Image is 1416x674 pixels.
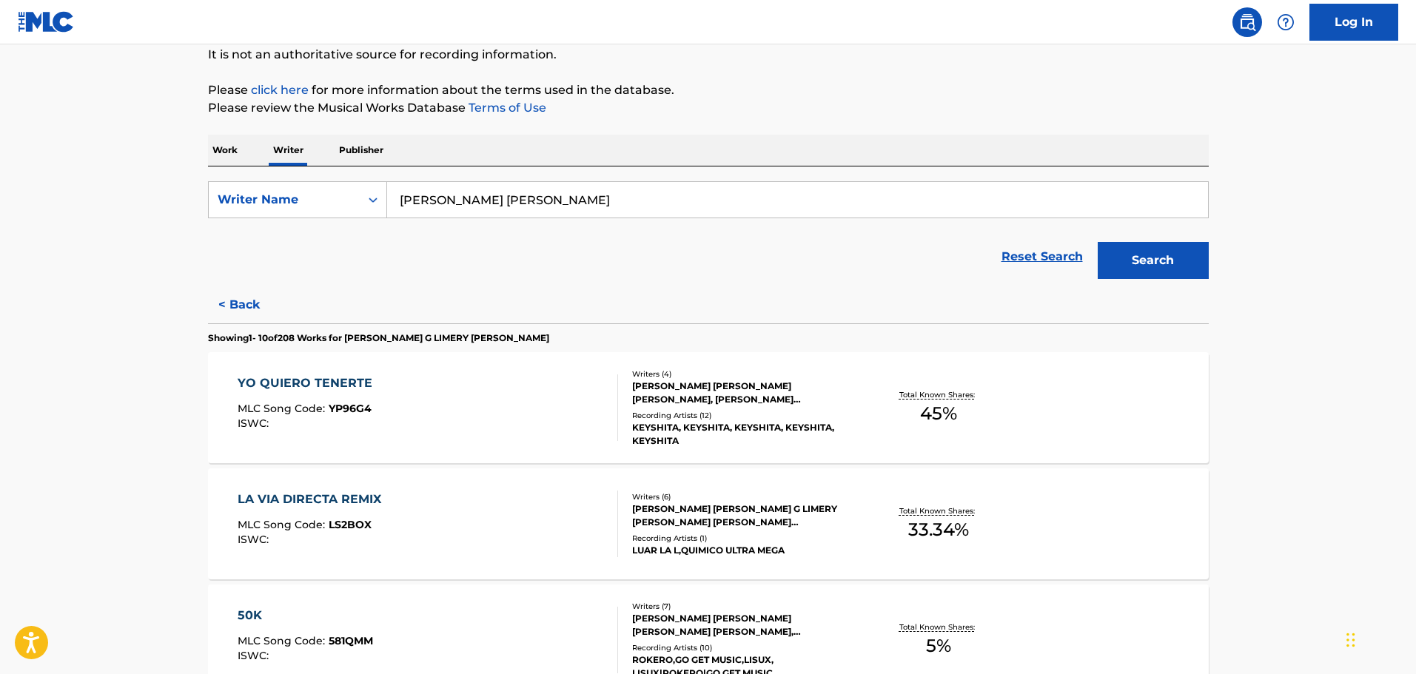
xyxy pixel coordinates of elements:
[632,601,856,612] div: Writers ( 7 )
[632,544,856,557] div: LUAR LA L,QUIMICO ULTRA MEGA
[238,374,380,392] div: YO QUIERO TENERTE
[994,240,1090,273] a: Reset Search
[218,191,351,209] div: Writer Name
[238,634,329,647] span: MLC Song Code :
[238,491,389,508] div: LA VIA DIRECTA REMIX
[238,533,272,546] span: ISWC :
[899,505,979,516] p: Total Known Shares:
[1346,618,1355,662] div: Drag
[632,421,856,448] div: KEYSHITA, KEYSHITA, KEYSHITA, KEYSHITA, KEYSHITA
[632,491,856,502] div: Writers ( 6 )
[238,607,373,624] div: 50K
[238,417,272,430] span: ISWC :
[632,612,856,638] div: [PERSON_NAME] [PERSON_NAME] [PERSON_NAME] [PERSON_NAME], [PERSON_NAME] LIMERY [PERSON_NAME] A [PE...
[208,331,549,345] p: Showing 1 - 10 of 208 Works for [PERSON_NAME] G LIMERY [PERSON_NAME]
[899,389,979,400] p: Total Known Shares:
[1271,7,1301,37] div: Help
[1309,4,1398,41] a: Log In
[632,533,856,544] div: Recording Artists ( 1 )
[632,368,856,380] div: Writers ( 4 )
[208,352,1209,463] a: YO QUIERO TENERTEMLC Song Code:YP96G4ISWC:Writers (4)[PERSON_NAME] [PERSON_NAME] [PERSON_NAME], [...
[329,518,372,531] span: LS2BOX
[238,518,329,531] span: MLC Song Code :
[908,516,969,543] span: 33.34 %
[208,468,1209,579] a: LA VIA DIRECTA REMIXMLC Song Code:LS2BOXISWC:Writers (6)[PERSON_NAME] [PERSON_NAME] G LIMERY [PER...
[1342,603,1416,674] iframe: Chat Widget
[926,633,951,659] span: 5 %
[899,621,979,633] p: Total Known Shares:
[208,286,297,323] button: < Back
[18,11,75,33] img: MLC Logo
[1277,13,1295,31] img: help
[238,402,329,415] span: MLC Song Code :
[208,46,1209,64] p: It is not an authoritative source for recording information.
[632,642,856,653] div: Recording Artists ( 10 )
[329,402,372,415] span: YP96G4
[238,649,272,662] span: ISWC :
[208,181,1209,286] form: Search Form
[920,400,957,427] span: 45 %
[329,634,373,647] span: 581QMM
[632,502,856,529] div: [PERSON_NAME] [PERSON_NAME] G LIMERY [PERSON_NAME] [PERSON_NAME] [PERSON_NAME] [PERSON_NAME], [PE...
[335,135,388,166] p: Publisher
[208,81,1209,99] p: Please for more information about the terms used in the database.
[269,135,308,166] p: Writer
[251,83,309,97] a: click here
[632,380,856,406] div: [PERSON_NAME] [PERSON_NAME] [PERSON_NAME], [PERSON_NAME] [PERSON_NAME] G LIMERY [PERSON_NAME], [P...
[1098,242,1209,279] button: Search
[208,99,1209,117] p: Please review the Musical Works Database
[466,101,546,115] a: Terms of Use
[208,135,242,166] p: Work
[1232,7,1262,37] a: Public Search
[632,410,856,421] div: Recording Artists ( 12 )
[1238,13,1256,31] img: search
